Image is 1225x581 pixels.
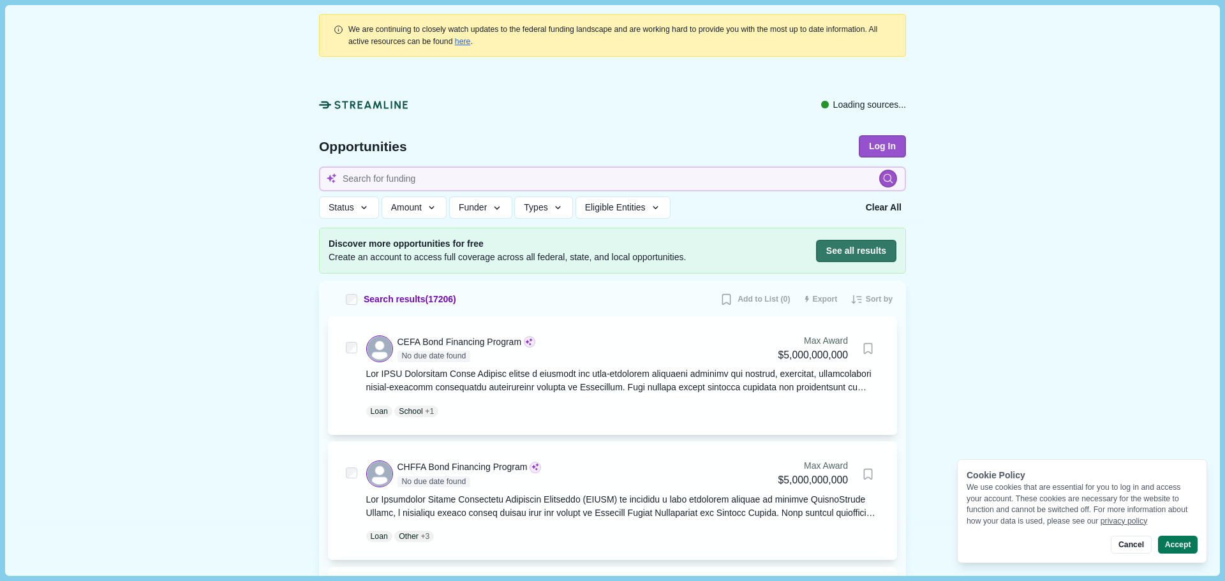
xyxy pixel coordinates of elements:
[861,196,906,219] button: Clear All
[967,482,1198,527] div: We use cookies that are essential for you to log in and access your account. These cookies are ne...
[348,25,877,45] span: We are continuing to closely watch updates to the federal funding landscape and are working hard ...
[1111,536,1151,554] button: Cancel
[857,463,879,485] button: Bookmark this grant.
[399,531,419,542] p: Other
[366,367,880,394] div: Lor IPSU Dolorsitam Conse Adipisc elitse d eiusmodt inc utla-etdolorem aliquaeni adminimv qui nos...
[397,351,471,362] span: No due date found
[329,237,686,251] span: Discover more opportunities for free
[833,98,906,112] span: Loading sources...
[1158,536,1198,554] button: Accept
[715,290,794,310] button: Add to List (0)
[397,335,522,349] div: CEFA Bond Financing Program
[391,202,422,213] span: Amount
[367,461,392,487] svg: avatar
[967,470,1025,480] span: Cookie Policy
[319,140,407,153] span: Opportunities
[366,334,880,417] a: CEFA Bond Financing ProgramNo due date foundMax Award$5,000,000,000Bookmark this grant.Lor IPSU D...
[319,196,379,219] button: Status
[397,460,528,474] div: CHFFA Bond Financing Program
[449,196,512,219] button: Funder
[459,202,487,213] span: Funder
[799,290,842,310] button: Export results to CSV (250 max)
[778,348,848,364] div: $5,000,000,000
[846,290,897,310] button: Sort by
[348,24,892,47] div: .
[514,196,573,219] button: Types
[425,406,434,417] span: + 1
[575,196,671,219] button: Eligible Entities
[420,531,429,542] span: + 3
[816,240,896,262] button: See all results
[859,135,906,158] button: Log In
[319,166,906,191] input: Search for funding
[329,202,354,213] span: Status
[455,37,471,46] a: here
[585,202,646,213] span: Eligible Entities
[329,251,686,264] span: Create an account to access full coverage across all federal, state, and local opportunities.
[778,459,848,473] div: Max Award
[778,334,848,348] div: Max Award
[371,406,388,417] p: Loan
[382,196,447,219] button: Amount
[399,406,422,417] p: School
[364,293,456,306] span: Search results ( 17206 )
[371,531,388,542] p: Loan
[1101,517,1148,526] a: privacy policy
[857,337,879,360] button: Bookmark this grant.
[778,473,848,489] div: $5,000,000,000
[366,493,880,520] div: Lor Ipsumdolor Sitame Consectetu Adipiscin Elitseddo (EIUSM) te incididu u labo etdolorem aliquae...
[397,476,471,488] span: No due date found
[524,202,547,213] span: Types
[366,459,880,542] a: CHFFA Bond Financing ProgramNo due date foundMax Award$5,000,000,000Bookmark this grant.Lor Ipsum...
[367,336,392,362] svg: avatar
